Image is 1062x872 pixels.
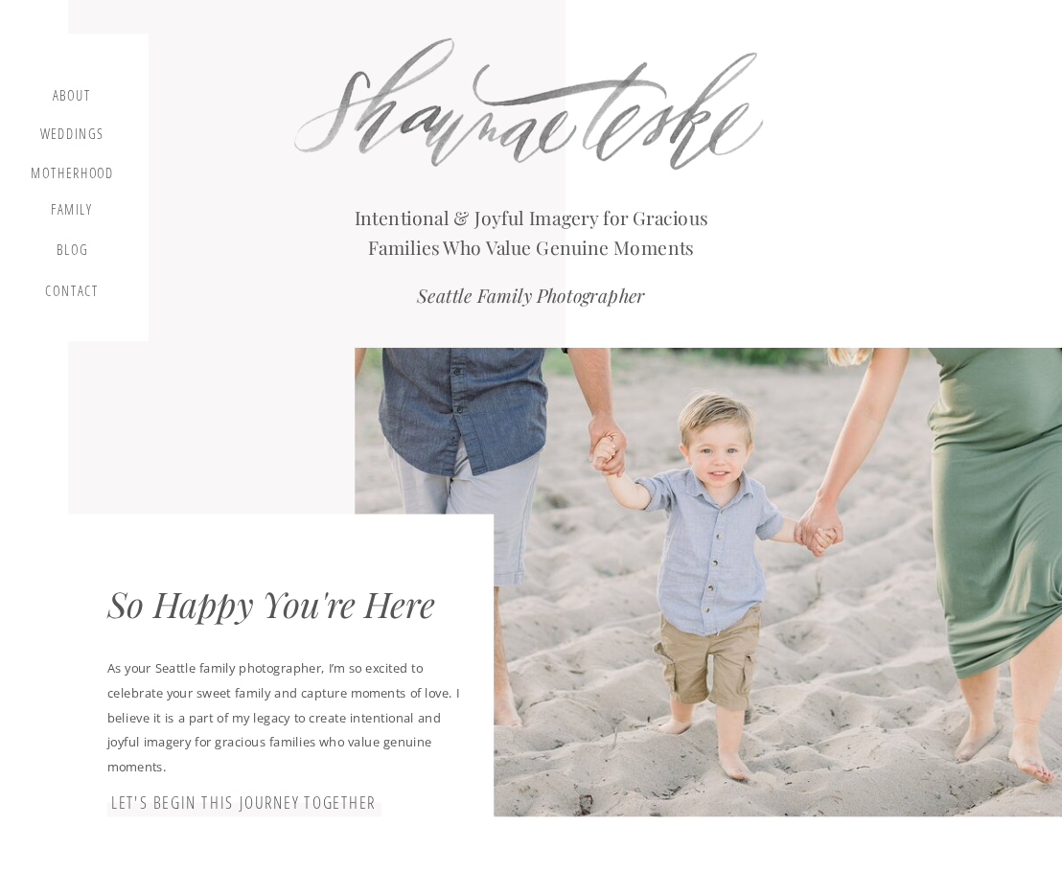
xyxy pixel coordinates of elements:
[107,583,463,634] div: So Happy You're Here
[31,165,114,184] a: motherhood
[107,655,464,760] p: As your Seattle family photographer, I’m so excited to celebrate your sweet family and capture mo...
[38,126,105,148] a: Weddings
[41,283,102,307] a: contact
[335,202,727,254] h2: Intentional & Joyful Imagery for Gracious Families Who Value Genuine Moments
[46,241,98,266] a: blog
[46,87,98,108] a: about
[417,283,645,308] i: Seattle Family Photographer
[38,202,105,225] a: Family
[107,792,380,814] a: let's begin this journey together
